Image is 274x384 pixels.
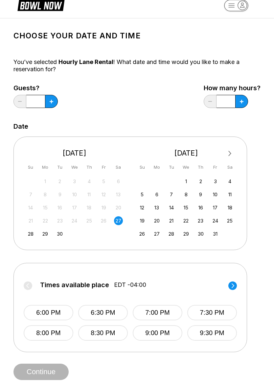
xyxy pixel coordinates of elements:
div: Sa [225,163,234,172]
div: Su [26,163,35,172]
div: Not available Tuesday, September 2nd, 2025 [56,177,64,186]
button: 7:30 PM [187,305,237,320]
div: Not available Tuesday, September 9th, 2025 [56,190,64,199]
div: Choose Saturday, October 11th, 2025 [225,190,234,199]
div: Not available Wednesday, September 17th, 2025 [70,203,79,212]
div: Choose Tuesday, October 21st, 2025 [167,216,176,225]
h1: Choose your Date and time [13,31,261,40]
div: Not available Tuesday, September 23rd, 2025 [56,216,64,225]
div: Mo [41,163,50,172]
div: Choose Thursday, October 2nd, 2025 [196,177,205,186]
div: Not available Wednesday, September 3rd, 2025 [70,177,79,186]
div: Choose Tuesday, September 30th, 2025 [56,229,64,238]
button: 9:30 PM [187,325,237,341]
div: Choose Saturday, October 4th, 2025 [225,177,234,186]
div: Not available Friday, September 26th, 2025 [99,216,108,225]
div: Not available Sunday, September 21st, 2025 [26,216,35,225]
div: Not available Monday, September 15th, 2025 [41,203,50,212]
label: Date [13,123,28,130]
button: 6:30 PM [78,305,128,320]
div: [DATE] [24,149,126,158]
span: Times available place [40,281,109,288]
div: Tu [167,163,176,172]
div: Choose Tuesday, October 14th, 2025 [167,203,176,212]
div: Tu [56,163,64,172]
div: Not available Monday, September 22nd, 2025 [41,216,50,225]
div: Not available Saturday, September 6th, 2025 [114,177,123,186]
div: Fr [99,163,108,172]
div: Not available Wednesday, September 24th, 2025 [70,216,79,225]
div: Not available Friday, September 5th, 2025 [99,177,108,186]
div: Choose Sunday, October 19th, 2025 [138,216,147,225]
div: Th [85,163,94,172]
div: month 2025-10 [137,176,236,238]
div: Not available Thursday, September 25th, 2025 [85,216,94,225]
div: You’ve selected ! What date and time would you like to make a reservation for? [13,58,261,73]
div: Choose Monday, October 27th, 2025 [152,229,161,238]
div: Choose Sunday, October 12th, 2025 [138,203,147,212]
div: Choose Sunday, September 28th, 2025 [26,229,35,238]
div: Choose Monday, October 13th, 2025 [152,203,161,212]
div: Choose Saturday, October 25th, 2025 [225,216,234,225]
button: 6:00 PM [24,305,73,320]
div: Mo [152,163,161,172]
div: Choose Wednesday, October 15th, 2025 [182,203,191,212]
button: 8:00 PM [24,325,73,341]
div: Not available Monday, September 1st, 2025 [41,177,50,186]
div: Choose Wednesday, October 8th, 2025 [182,190,191,199]
button: 8:30 PM [78,325,128,341]
button: 7:00 PM [133,305,182,320]
div: Choose Wednesday, October 29th, 2025 [182,229,191,238]
div: We [182,163,191,172]
div: Not available Thursday, September 11th, 2025 [85,190,94,199]
div: Choose Friday, October 17th, 2025 [211,203,220,212]
div: Choose Tuesday, October 28th, 2025 [167,229,176,238]
div: month 2025-09 [25,176,124,238]
div: Choose Monday, October 20th, 2025 [152,216,161,225]
div: Choose Sunday, October 5th, 2025 [138,190,147,199]
div: Not available Sunday, September 14th, 2025 [26,203,35,212]
div: Not available Monday, September 8th, 2025 [41,190,50,199]
div: Not available Friday, September 19th, 2025 [99,203,108,212]
div: Not available Thursday, September 18th, 2025 [85,203,94,212]
div: Not available Saturday, September 20th, 2025 [114,203,123,212]
div: Not available Saturday, September 13th, 2025 [114,190,123,199]
div: Choose Monday, September 29th, 2025 [41,229,50,238]
div: Fr [211,163,220,172]
div: Choose Saturday, October 18th, 2025 [225,203,234,212]
div: Choose Wednesday, October 22nd, 2025 [182,216,191,225]
label: How many hours? [204,84,261,92]
div: Not available Sunday, September 7th, 2025 [26,190,35,199]
div: Choose Friday, October 10th, 2025 [211,190,220,199]
button: 9:00 PM [133,325,182,341]
div: Not available Thursday, September 4th, 2025 [85,177,94,186]
div: Not available Wednesday, September 10th, 2025 [70,190,79,199]
div: Choose Saturday, September 27th, 2025 [114,216,123,225]
div: We [70,163,79,172]
div: Choose Friday, October 24th, 2025 [211,216,220,225]
div: Choose Thursday, October 23rd, 2025 [196,216,205,225]
div: Choose Tuesday, October 7th, 2025 [167,190,176,199]
div: Not available Tuesday, September 16th, 2025 [56,203,64,212]
button: Next Month [225,148,235,159]
div: Choose Thursday, October 30th, 2025 [196,229,205,238]
label: Guests? [13,84,58,92]
div: [DATE] [135,149,237,158]
div: Choose Friday, October 31st, 2025 [211,229,220,238]
div: Choose Monday, October 6th, 2025 [152,190,161,199]
div: Choose Friday, October 3rd, 2025 [211,177,220,186]
div: Choose Thursday, October 16th, 2025 [196,203,205,212]
div: Sa [114,163,123,172]
div: Not available Friday, September 12th, 2025 [99,190,108,199]
div: Choose Thursday, October 9th, 2025 [196,190,205,199]
span: EDT -04:00 [114,281,146,288]
div: Choose Sunday, October 26th, 2025 [138,229,147,238]
div: Th [196,163,205,172]
div: Su [138,163,147,172]
span: Hourly Lane Rental [58,58,113,65]
div: Choose Wednesday, October 1st, 2025 [182,177,191,186]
